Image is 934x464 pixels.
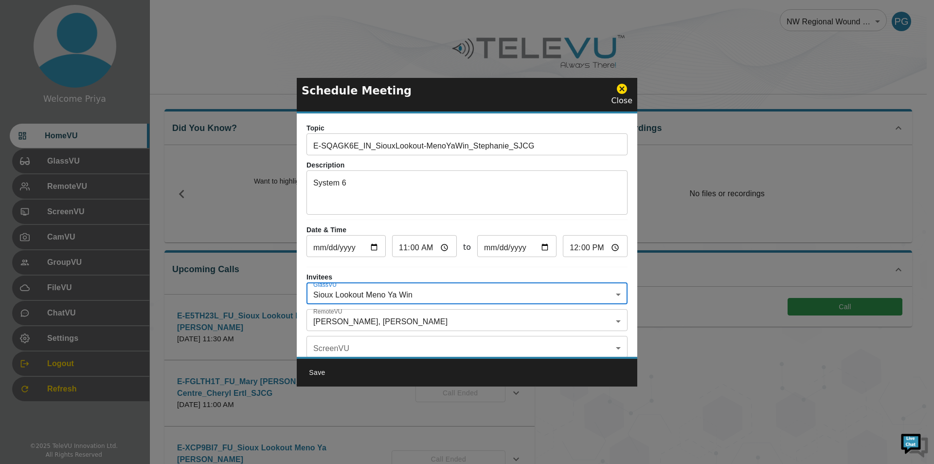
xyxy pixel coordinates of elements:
[306,312,628,331] div: [PERSON_NAME], [PERSON_NAME]
[306,160,628,170] p: Description
[160,5,183,28] div: Minimize live chat window
[56,123,134,221] span: We're online!
[306,285,628,304] div: Sioux Lookout Meno Ya Win
[900,430,929,459] img: Chat Widget
[611,83,632,107] div: Close
[5,266,185,300] textarea: Type your message and hit 'Enter'
[302,82,412,99] p: Schedule Meeting
[306,338,628,358] div: ​
[306,272,628,282] p: Invitees
[302,364,333,382] button: Save
[313,177,621,211] textarea: System 6
[17,45,41,70] img: d_736959983_company_1615157101543_736959983
[306,123,628,133] p: Topic
[463,241,471,253] span: to
[51,51,163,64] div: Chat with us now
[306,225,628,235] p: Date & Time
